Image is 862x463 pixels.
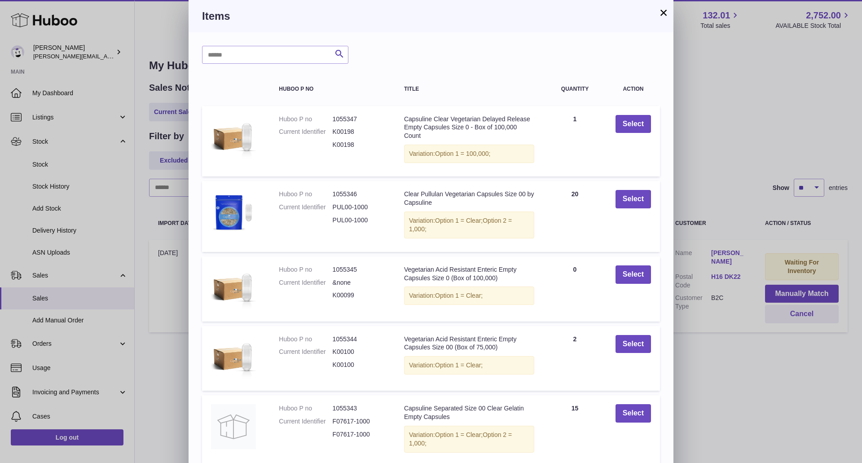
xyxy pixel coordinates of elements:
td: 0 [543,256,607,322]
button: Select [616,265,651,284]
dt: Huboo P no [279,190,332,198]
th: Quantity [543,77,607,101]
dd: F07617-1000 [333,430,386,439]
dd: K00198 [333,141,386,149]
dt: Current Identifier [279,128,332,136]
dd: PUL00-1000 [333,216,386,225]
button: Select [616,335,651,353]
h3: Items [202,9,660,23]
button: Select [616,115,651,133]
img: Clear Pullulan Vegetarian Capsules Size 00 by Capsuline [211,190,256,235]
td: 1 [543,106,607,177]
dd: K00100 [333,361,386,369]
dd: 1055347 [333,115,386,123]
div: Capsuline Separated Size 00 Clear Gelatin Empty Capsules [404,404,534,421]
dt: Current Identifier [279,278,332,287]
dd: 1055345 [333,265,386,274]
td: 20 [543,181,607,252]
div: Clear Pullulan Vegetarian Capsules Size 00 by Capsuline [404,190,534,207]
img: Vegetarian Acid Resistant Enteric Empty Capsules Size 0 (Box of 100,000) [211,265,256,310]
th: Action [607,77,660,101]
dt: Huboo P no [279,115,332,123]
div: Variation: [404,356,534,375]
th: Title [395,77,543,101]
button: Select [616,190,651,208]
span: Option 1 = Clear; [435,362,483,369]
dt: Huboo P no [279,265,332,274]
dd: 1055344 [333,335,386,344]
img: Capsuline Clear Vegetarian Delayed Release Empty Capsules Size 0 - Box of 100,000 Count [211,115,256,160]
td: 2 [543,326,607,391]
span: Option 1 = 100,000; [435,150,490,157]
div: Capsuline Clear Vegetarian Delayed Release Empty Capsules Size 0 - Box of 100,000 Count [404,115,534,141]
dt: Current Identifier [279,348,332,356]
dt: Huboo P no [279,335,332,344]
dd: PUL00-1000 [333,203,386,212]
dd: &none [333,278,386,287]
dd: 1055346 [333,190,386,198]
div: Variation: [404,287,534,305]
button: × [658,7,669,18]
span: Option 1 = Clear; [435,217,483,224]
dt: Huboo P no [279,404,332,413]
img: Capsuline Separated Size 00 Clear Gelatin Empty Capsules [211,404,256,449]
div: Vegetarian Acid Resistant Enteric Empty Capsules Size 00 (Box of 75,000) [404,335,534,352]
button: Select [616,404,651,423]
div: Vegetarian Acid Resistant Enteric Empty Capsules Size 0 (Box of 100,000) [404,265,534,282]
dd: F07617-1000 [333,417,386,426]
span: Option 2 = 1,000; [409,217,512,233]
div: Variation: [404,426,534,453]
div: Variation: [404,145,534,163]
dt: Current Identifier [279,417,332,426]
dd: 1055343 [333,404,386,413]
span: Option 1 = Clear; [435,431,483,438]
img: Vegetarian Acid Resistant Enteric Empty Capsules Size 00 (Box of 75,000) [211,335,256,380]
div: Variation: [404,212,534,238]
dt: Current Identifier [279,203,332,212]
dd: K00198 [333,128,386,136]
dd: K00099 [333,291,386,300]
th: Huboo P no [270,77,395,101]
span: Option 1 = Clear; [435,292,483,299]
dd: K00100 [333,348,386,356]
